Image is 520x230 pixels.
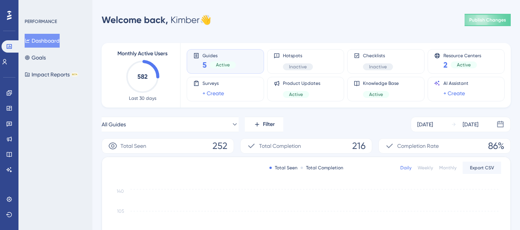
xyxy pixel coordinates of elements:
[301,165,343,171] div: Total Completion
[439,165,456,171] div: Monthly
[102,14,211,26] div: Kimber 👋
[202,89,224,98] a: + Create
[25,51,46,65] button: Goals
[443,80,468,86] span: AI Assistant
[352,140,366,152] span: 216
[470,165,494,171] span: Export CSV
[397,141,439,151] span: Completion Rate
[418,165,433,171] div: Weekly
[202,80,224,86] span: Surveys
[469,17,506,23] span: Publish Changes
[102,14,168,25] span: Welcome back,
[363,80,399,86] span: Knowledge Base
[457,62,471,68] span: Active
[117,208,124,214] tspan: 105
[212,140,227,152] span: 252
[25,34,60,48] button: Dashboard
[71,73,78,76] div: BETA
[25,18,57,25] div: PERFORMANCE
[117,49,167,58] span: Monthly Active Users
[488,140,504,152] span: 86%
[259,141,301,151] span: Total Completion
[363,53,393,59] span: Checklists
[202,60,207,70] span: 5
[25,68,78,81] button: Impact ReportsBETA
[400,165,411,171] div: Daily
[102,117,239,132] button: All Guides
[369,64,387,70] span: Inactive
[117,189,124,194] tspan: 140
[216,62,230,68] span: Active
[245,117,283,132] button: Filter
[283,53,313,59] span: Hotspots
[369,91,383,98] span: Active
[129,95,156,101] span: Last 30 days
[269,165,298,171] div: Total Seen
[289,91,303,98] span: Active
[102,120,126,129] span: All Guides
[463,162,501,174] button: Export CSV
[417,120,433,129] div: [DATE]
[443,60,448,70] span: 2
[137,73,147,80] text: 582
[120,141,146,151] span: Total Seen
[202,53,236,58] span: Guides
[443,89,465,98] a: + Create
[465,14,511,26] button: Publish Changes
[443,53,481,58] span: Resource Centers
[289,64,307,70] span: Inactive
[263,120,275,129] span: Filter
[463,120,478,129] div: [DATE]
[283,80,320,86] span: Product Updates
